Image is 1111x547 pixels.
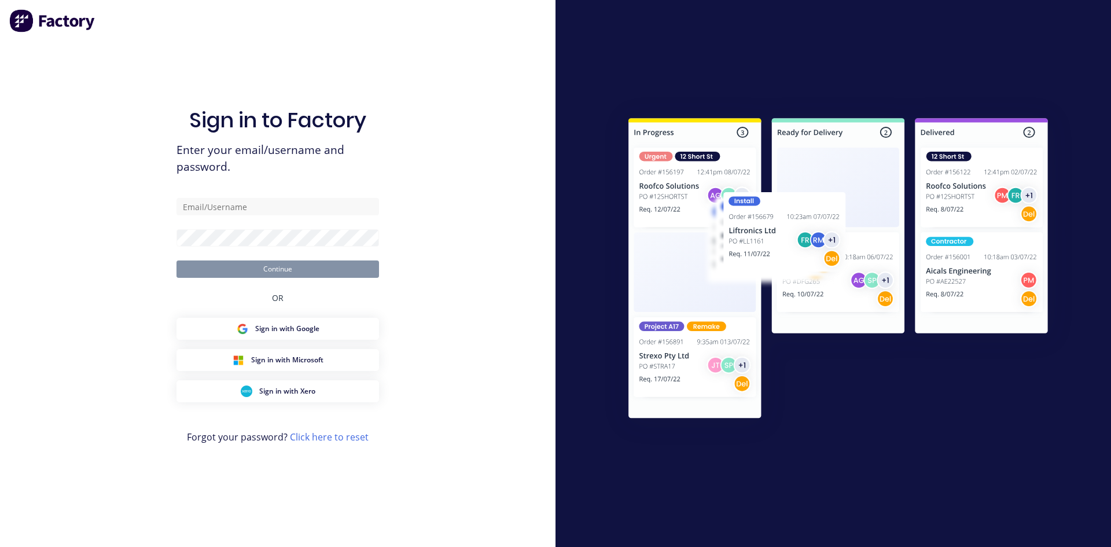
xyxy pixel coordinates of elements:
span: Sign in with Xero [259,386,315,397]
span: Enter your email/username and password. [176,142,379,175]
input: Email/Username [176,198,379,215]
img: Microsoft Sign in [233,354,244,366]
img: Sign in [603,95,1073,446]
img: Factory [9,9,96,32]
span: Sign in with Google [255,324,319,334]
img: Google Sign in [237,323,248,335]
h1: Sign in to Factory [189,108,366,133]
span: Forgot your password? [187,430,369,444]
button: Continue [176,260,379,278]
button: Microsoft Sign inSign in with Microsoft [176,349,379,371]
button: Google Sign inSign in with Google [176,318,379,340]
span: Sign in with Microsoft [251,355,323,365]
button: Xero Sign inSign in with Xero [176,380,379,402]
a: Click here to reset [290,431,369,443]
div: OR [272,278,284,318]
img: Xero Sign in [241,386,252,397]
